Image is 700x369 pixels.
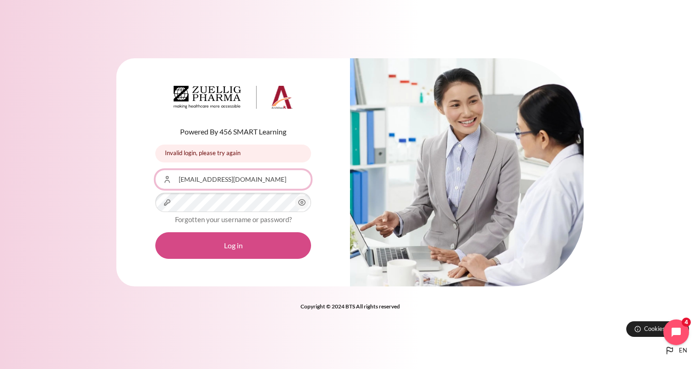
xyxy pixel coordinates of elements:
img: Architeck [174,86,293,109]
input: Username or Email Address [155,170,311,189]
a: Forgotten your username or password? [175,215,292,224]
span: en [679,346,687,355]
strong: Copyright © 2024 BTS All rights reserved [301,303,400,310]
div: Invalid login, please try again [155,145,311,162]
button: Languages [661,341,691,360]
p: Powered By 456 SMART Learning [155,126,311,137]
a: Architeck [174,86,293,112]
button: Cookies notice [626,321,689,337]
button: Log in [155,232,311,259]
span: Cookies notice [644,324,682,333]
